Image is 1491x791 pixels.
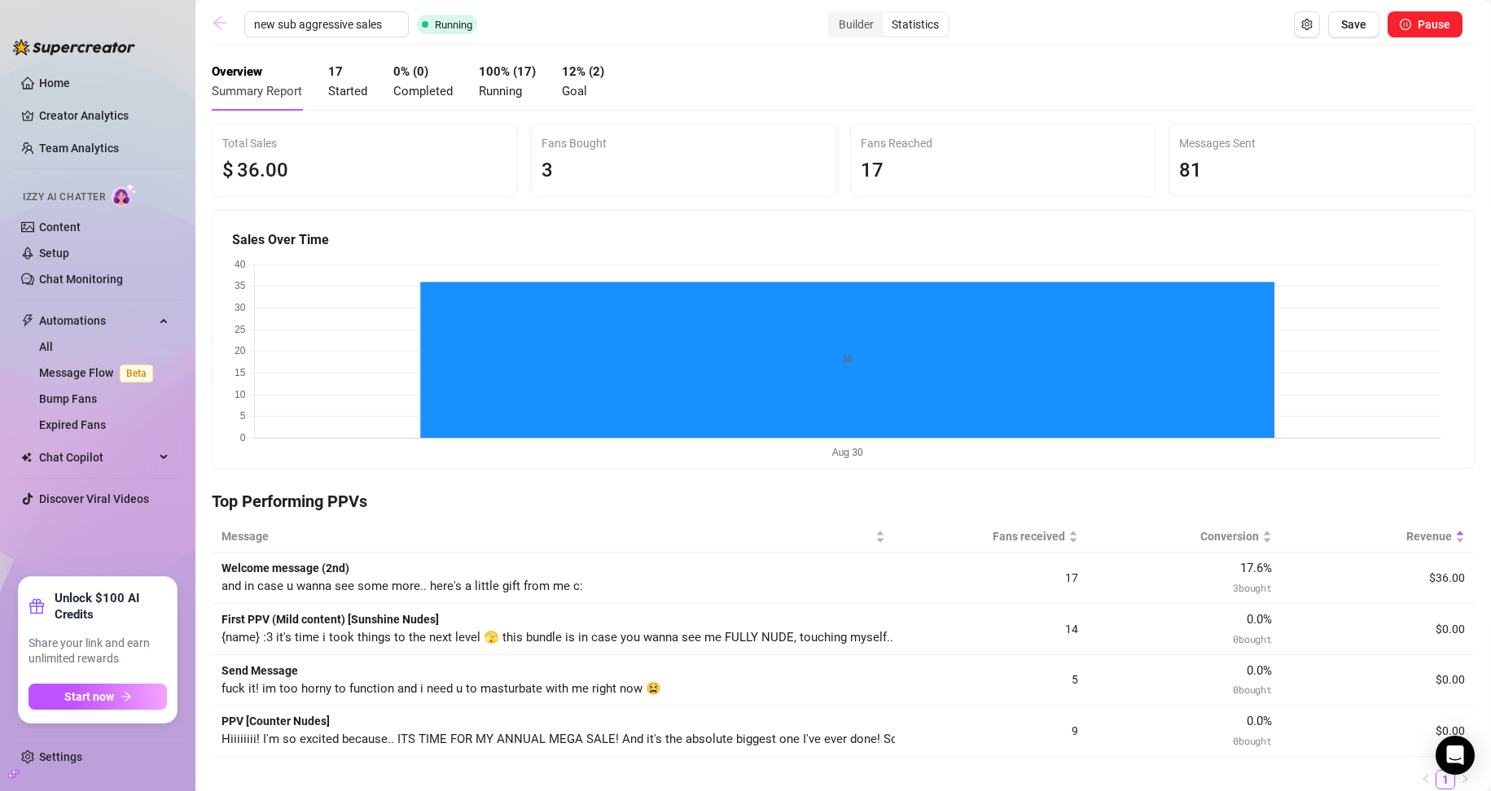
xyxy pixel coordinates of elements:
[1291,527,1452,545] span: Revenue
[562,64,604,79] strong: 12% (2)
[1247,714,1272,728] span: 0.0 %
[1416,770,1436,789] button: left
[328,64,343,79] strong: 17
[39,492,149,505] a: Discover Viral Videos
[21,452,32,463] img: Chat Copilot
[479,84,522,98] span: Running
[393,84,453,98] span: Completed
[39,366,160,379] a: Message FlowBeta
[1088,521,1281,553] th: Conversion
[29,684,167,710] button: Start nowarrow-right
[221,715,330,728] strong: PPV [Counter Nudes]
[222,155,234,186] span: $
[221,579,583,593] span: and in case u wanna see some more.. here's a little gift from me c:
[828,11,949,37] div: segmented control
[221,664,298,677] strong: Send Message
[1233,632,1271,645] span: 0 bought
[1282,655,1475,706] td: $0.00
[237,159,260,181] span: 36
[29,636,167,667] span: Share your link and earn unlimited rewards
[542,134,827,152] div: Fans Bought
[562,84,587,98] span: Goal
[883,13,948,36] div: Statistics
[221,681,661,696] span: fuck it! im too horny to function and i need u to masturbate with me right now 😫
[29,598,45,614] span: gift
[260,159,288,181] span: .00
[39,392,97,405] a: Bump Fans
[1247,663,1272,678] span: 0.0 %
[1233,734,1271,747] span: 0 bought
[861,159,884,181] span: 17
[435,19,472,31] span: Running
[212,490,1475,513] h4: Top Performing PPVs
[64,690,114,703] span: Start now
[212,15,236,34] a: arrow-left
[1098,527,1258,545] span: Conversion
[1294,11,1320,37] button: Open Exit Rules
[895,604,1088,655] td: 14
[212,521,895,553] th: Message
[1282,604,1475,655] td: $0.00
[905,527,1065,545] span: Fans received
[1436,736,1475,775] div: Open Intercom Messenger
[1460,774,1470,784] span: right
[39,221,81,234] a: Content
[895,521,1088,553] th: Fans received
[1455,770,1475,789] button: right
[1282,553,1475,604] td: $36.00
[112,183,137,207] img: AI Chatter
[39,340,53,353] a: All
[479,64,536,79] strong: 100 % ( 17 )
[1416,770,1436,789] li: Previous Page
[1179,134,1464,152] div: Messages Sent
[1341,18,1366,31] span: Save
[1282,706,1475,757] td: $0.00
[244,11,409,37] input: Edit Title
[221,630,1470,645] span: {name} :3 it's time i took things to the next level 🫣 this bundle is in case you wanna see me FUL...
[212,84,302,98] span: Summary Report
[1436,771,1454,789] a: 1
[13,39,135,55] img: logo-BBDzfeDw.svg
[39,76,70,90] a: Home
[8,768,20,780] span: build
[39,418,106,431] a: Expired Fans
[221,613,439,626] strong: First PPV (Mild content) [Sunshine Nudes]
[23,190,105,205] span: Izzy AI Chatter
[895,553,1088,604] td: 17
[39,142,119,155] a: Team Analytics
[861,134,1146,152] div: Fans Reached
[895,655,1088,706] td: 5
[1233,581,1271,594] span: 3 bought
[221,562,349,575] strong: Welcome message (2nd)
[1418,18,1450,31] span: Pause
[39,247,69,260] a: Setup
[1436,770,1455,789] li: 1
[1421,774,1431,784] span: left
[1240,561,1272,575] span: 17.6 %
[120,365,153,382] span: Beta
[895,706,1088,757] td: 9
[212,15,228,31] span: arrow-left
[1179,159,1202,181] span: 81
[1455,770,1475,789] li: Next Page
[39,103,169,129] a: Creator Analytics
[39,308,155,334] span: Automations
[232,230,1454,250] h5: Sales Over Time
[542,159,553,181] span: 3
[121,691,132,702] span: arrow-right
[39,273,123,286] a: Chat Monitoring
[393,64,428,79] strong: 0 % ( 0 )
[21,314,34,327] span: thunderbolt
[221,527,872,545] span: Message
[39,444,155,470] span: Chat Copilot
[1233,683,1271,696] span: 0 bought
[1388,11,1462,37] button: Pause
[1247,612,1272,627] span: 0.0 %
[55,590,167,623] strong: Unlock $100 AI Credits
[1301,19,1313,30] span: setting
[39,750,82,763] a: Settings
[328,84,367,98] span: Started
[1400,19,1411,30] span: pause-circle
[212,64,262,79] strong: Overview
[222,134,507,152] div: Total Sales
